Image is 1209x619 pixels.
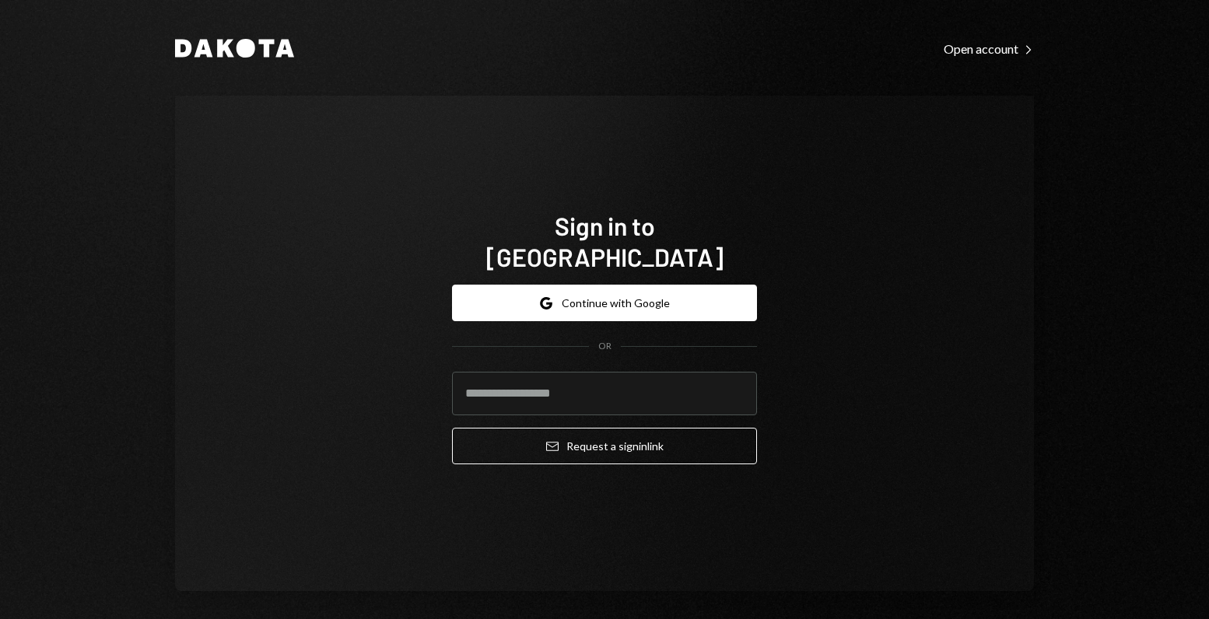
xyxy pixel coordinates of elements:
[944,41,1034,57] div: Open account
[452,428,757,464] button: Request a signinlink
[598,340,612,353] div: OR
[944,40,1034,57] a: Open account
[452,285,757,321] button: Continue with Google
[452,210,757,272] h1: Sign in to [GEOGRAPHIC_DATA]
